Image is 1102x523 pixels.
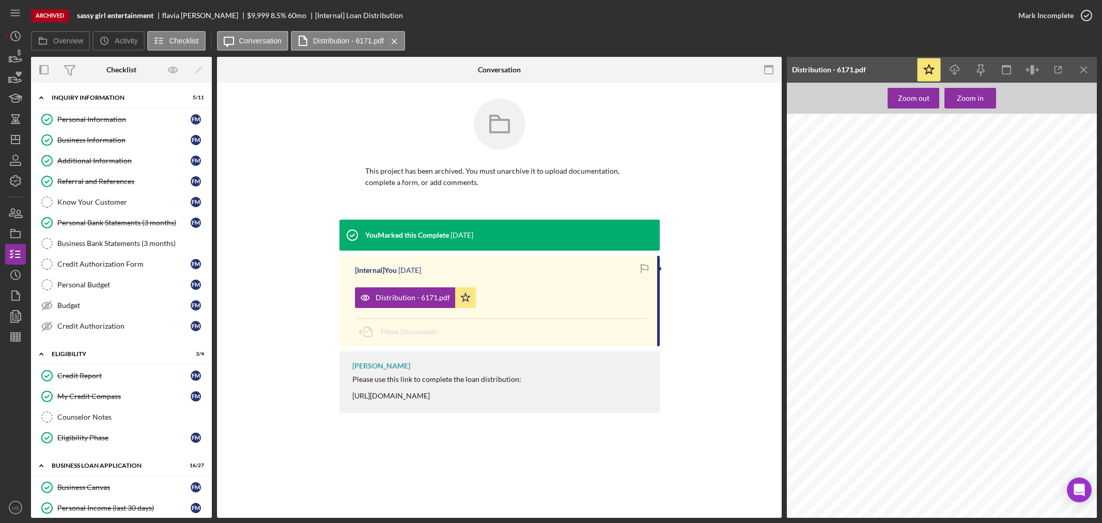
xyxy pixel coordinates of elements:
div: 5 / 11 [185,95,204,101]
a: Referral and Referencesfm [36,171,207,192]
span: County [944,402,963,407]
div: [PERSON_NAME] [352,362,410,370]
button: Distribution - 6171.pdf [291,31,405,51]
span: Loan Type [815,265,842,270]
span: City [815,437,822,441]
span: Co-Borrower or Co-[PERSON_NAME]? [815,366,917,372]
div: f m [191,300,201,311]
span: State [815,304,826,309]
span: No [1035,271,1042,276]
span:  [963,252,965,257]
label: Checklist [169,37,199,45]
button: Distribution - 6171.pdf [355,287,476,308]
span:  [1028,271,1030,276]
div: Mark Incomplete [1018,5,1074,26]
div: f m [191,433,201,443]
span: [PERSON_NAME] [816,232,861,237]
a: My Credit Compassfm [36,386,207,407]
label: Overview [53,37,83,45]
button: Activity [92,31,144,51]
div: [Internal] You [355,266,397,274]
a: Know Your Customerfm [36,192,207,212]
span: [GEOGRAPHIC_DATA][PERSON_NAME] [946,410,1047,415]
div: BUSINESS LOAN APPLICATION [52,463,178,469]
span: Yes [1016,271,1026,276]
a: Credit Authorization Formfm [36,254,207,274]
span: Existing Borrower [944,246,991,251]
a: Personal Income (last 30 days)fm [36,498,207,518]
div: f m [191,135,201,145]
a: Personal Bank Statements (3 months)fm [36,212,207,233]
div: 60 mo [288,11,306,20]
span: SUBMITTING FOR ONE OF THE NEXT TWO BOXES. [815,214,947,219]
div: Business Information [57,136,191,144]
div: f m [191,321,201,331]
a: Business Informationfm [36,130,207,150]
span: sassy girl entertainment [946,324,1004,329]
p: This project has been archived. You must unarchive it to upload documentation, complete a form, o... [365,165,634,189]
span:  [963,271,965,276]
time: 2025-08-19 22:02 [451,231,473,239]
span: First [815,355,824,359]
div: INQUIRY INFORMATION [52,95,178,101]
div: f m [191,503,201,513]
div: Please use this link to complete the loan distribution: [URL][DOMAIN_NAME] [352,375,521,400]
label: Activity [115,37,137,45]
div: Credit Report [57,372,191,380]
div: Personal Income (last 30 days) [57,504,191,512]
span: Remember, you can save your progress and come back later to submit. ONLY SUBMIT IF YOU ARE [815,208,1057,213]
span: [EMAIL_ADDRESS][DOMAIN_NAME] [946,232,1038,237]
div: Distribution - 6171.pdf [376,294,450,302]
div: f m [191,176,201,187]
div: Zoom in [957,88,984,109]
label: Distribution - 6171.pdf [313,37,384,45]
div: f m [191,482,201,493]
div: f m [191,391,201,402]
div: Personal Bank Statements (3 months) [57,219,191,227]
span: You will not be able to make edits once you submit. Be sure to double check your answers prior to [815,166,1050,171]
div: Business Canvas [57,483,191,491]
a: Business Canvasfm [36,477,207,498]
button: Conversation [217,31,289,51]
span: Counselor [815,223,842,228]
b: sassy girl entertainment [77,11,153,20]
span: Distribution [815,153,870,163]
div: Credit Authorization Form [57,260,191,268]
span: Move Documents [381,327,438,336]
div: My Credit Compass [57,392,191,401]
div: Know Your Customer [57,198,191,206]
div: Personal Budget [57,281,191,289]
span: No [970,252,976,257]
div: 16 / 27 [185,463,204,469]
div: Checklist [106,66,136,74]
button: Checklist [147,31,206,51]
div: You Marked this Complete [365,231,449,239]
span: Zip Code [815,474,833,479]
div: Business Bank Statements (3 months) [57,239,206,248]
div: f m [191,371,201,381]
span:  [944,252,946,257]
span: 63106 [816,466,831,471]
button: LG [5,497,26,518]
div: $9,999 [247,11,269,20]
a: Eligibility Phasefm [36,427,207,448]
div: f m [191,218,201,228]
div: Personal Information [57,115,191,124]
span: Borrower 1 [815,339,843,344]
span: Business [816,273,839,278]
span: MI [930,355,936,359]
div: [Internal] Loan Distribution [315,11,403,20]
span: Yes [951,271,960,276]
span: Business Questions [815,389,894,397]
span: [GEOGRAPHIC_DATA][PERSON_NAME] [816,428,917,434]
a: Credit Reportfm [36,365,207,386]
label: Conversation [239,37,282,45]
span: [PERSON_NAME] [960,347,1005,352]
div: Archived [31,9,69,22]
div: Budget [57,301,191,310]
button: Move Documents [355,319,448,345]
a: Counselor Notes [36,407,207,427]
div: Zoom out [898,88,929,109]
div: Open Intercom Messenger [1067,478,1092,502]
span: Address Line 1 [815,418,846,423]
